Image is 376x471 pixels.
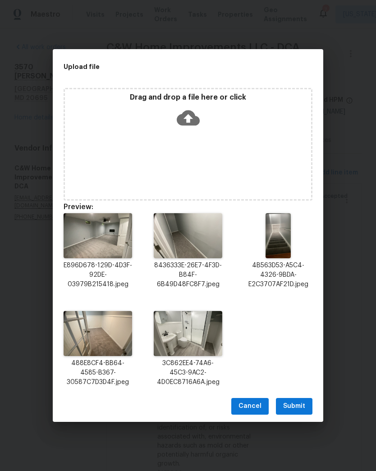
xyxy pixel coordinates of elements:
img: 9k= [154,311,222,356]
p: 3C862EE4-74A6-45C3-9AC2-4D0EC8716A6A.jpeg [154,359,222,387]
span: Cancel [238,401,261,412]
p: 488E8CF4-BB64-4585-B367-30587C7D3D4F.jpeg [64,359,132,387]
p: E896D678-129D-4D3F-92DE-03979B215418.jpeg [64,261,132,289]
p: 8436333E-26E7-4F3D-B84F-6B49D48FC8F7.jpeg [154,261,222,289]
img: 2Q== [64,311,132,356]
img: 2Q== [64,213,132,258]
span: Submit [283,401,305,412]
p: 4B563D53-A5C4-4326-9BDA-E2C3707AF21D.jpeg [244,261,312,289]
button: Cancel [231,398,269,415]
img: 2Q== [154,213,222,258]
p: Drag and drop a file here or click [65,93,311,102]
img: 9k= [266,213,291,258]
h2: Upload file [64,62,272,72]
button: Submit [276,398,312,415]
